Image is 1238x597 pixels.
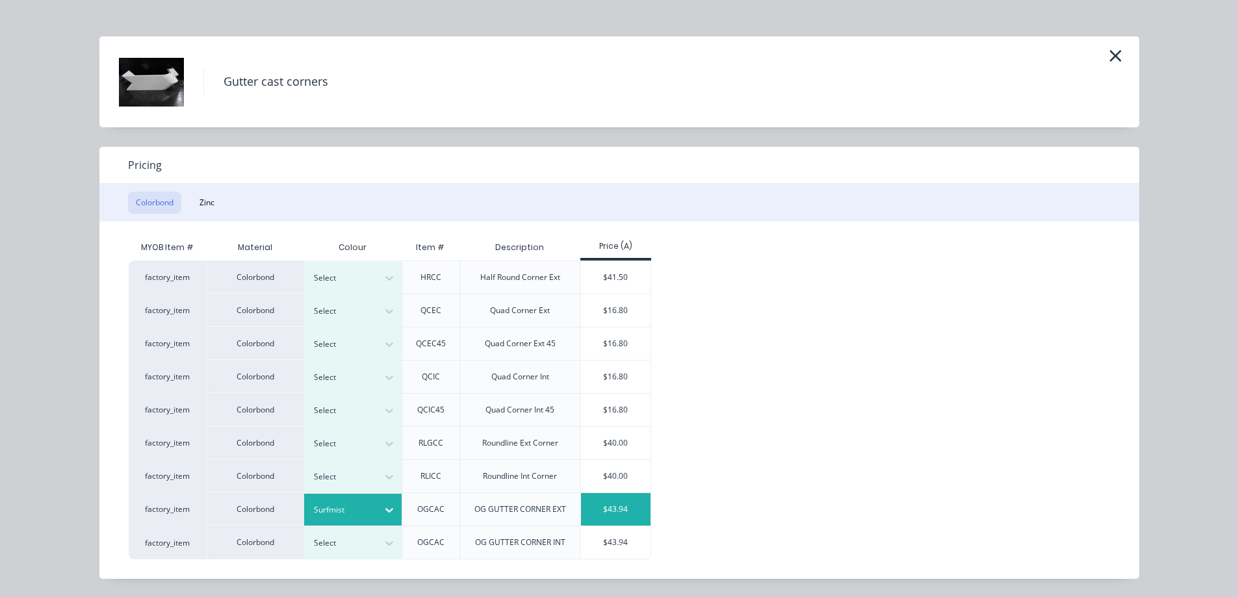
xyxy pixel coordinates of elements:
div: factory_item [129,294,207,327]
div: HRCC [420,272,441,283]
div: $41.50 [581,261,651,294]
div: Colorbond [207,327,304,360]
div: factory_item [129,360,207,393]
div: Quad Corner Int [491,371,549,383]
div: factory_item [129,459,207,492]
div: factory_item [129,526,207,559]
div: factory_item [129,260,207,294]
div: OGCAC [417,537,445,548]
div: Half Round Corner Ext [480,272,560,283]
div: Colorbond [207,294,304,327]
div: Quad Corner Ext [490,305,550,316]
div: OGCAC [417,503,445,515]
div: MYOB Item # [129,235,207,260]
div: Material [207,235,304,260]
div: QCIC [422,371,440,383]
div: OG GUTTER CORNER EXT [474,503,566,515]
div: Colorbond [207,426,304,459]
div: factory_item [129,393,207,426]
div: Colour [304,235,402,260]
div: Price (A) [580,240,651,252]
div: factory_item [129,327,207,360]
div: Colorbond [207,360,304,393]
div: Colorbond [207,459,304,492]
div: Colorbond [207,393,304,426]
div: RLICC [420,470,441,482]
div: $40.00 [581,427,651,459]
div: $16.80 [581,294,651,327]
div: Roundline Ext Corner [482,437,558,449]
div: Colorbond [207,526,304,559]
div: factory_item [129,492,207,526]
div: $43.94 [581,493,651,526]
div: $16.80 [581,394,651,426]
div: $16.80 [581,327,651,360]
div: QCIC45 [417,404,445,416]
button: Colorbond [128,192,181,214]
div: Quad Corner Int 45 [485,404,554,416]
div: $43.94 [581,526,651,559]
div: Colorbond [207,260,304,294]
h4: Gutter cast corners [203,70,348,94]
div: QCEC [420,305,441,316]
div: Item # [406,231,455,264]
img: Gutter cast corners [119,49,184,114]
span: Pricing [128,157,162,173]
div: RLGCC [419,437,443,449]
div: factory_item [129,426,207,459]
div: Quad Corner Ext 45 [485,338,556,349]
div: Description [485,231,554,264]
div: QCEC45 [416,338,446,349]
div: OG GUTTER CORNER INT [475,537,565,548]
div: $40.00 [581,460,651,492]
div: Colorbond [207,492,304,526]
button: Zinc [192,192,222,214]
div: $16.80 [581,361,651,393]
div: Roundline Int Corner [483,470,557,482]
